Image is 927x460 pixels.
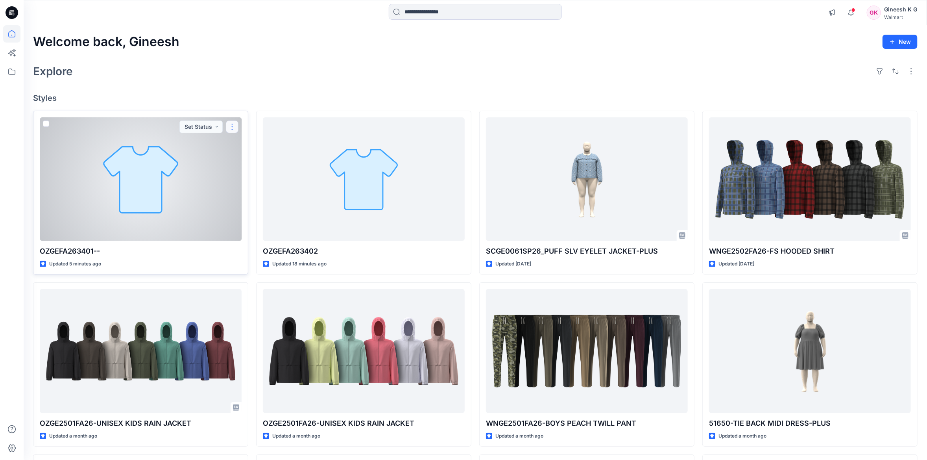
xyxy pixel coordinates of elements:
h2: Explore [33,65,73,78]
button: New [883,35,918,49]
a: OZGE2501FA26-UNISEX KIDS RAIN JACKET [40,289,242,413]
p: SCGE0061SP26_PUFF SLV EYELET JACKET-PLUS [486,246,688,257]
a: OZGEFA263402 [263,117,465,241]
div: GK [867,6,881,20]
p: OZGEFA263401-- [40,246,242,257]
p: WNGE2501FA26-BOYS PEACH TWILL PANT [486,418,688,429]
a: OZGE2501FA26-UNISEX KIDS RAIN JACKET [263,289,465,413]
p: Updated 18 minutes ago [272,260,327,268]
p: OZGE2501FA26-UNISEX KIDS RAIN JACKET [40,418,242,429]
p: Updated [DATE] [495,260,531,268]
p: Updated a month ago [272,432,320,440]
div: Walmart [884,14,917,20]
p: Updated 5 minutes ago [49,260,101,268]
p: Updated a month ago [495,432,543,440]
p: Updated a month ago [718,432,766,440]
p: WNGE2502FA26-FS HOODED SHIRT [709,246,911,257]
div: Gineesh K G [884,5,917,14]
p: OZGEFA263402 [263,246,465,257]
h4: Styles [33,93,918,103]
p: 51650-TIE BACK MIDI DRESS-PLUS [709,418,911,429]
h2: Welcome back, Gineesh [33,35,179,49]
a: 51650-TIE BACK MIDI DRESS-PLUS [709,289,911,413]
a: WNGE2501FA26-BOYS PEACH TWILL PANT [486,289,688,413]
a: WNGE2502FA26-FS HOODED SHIRT [709,117,911,241]
p: Updated a month ago [49,432,97,440]
a: SCGE0061SP26_PUFF SLV EYELET JACKET-PLUS [486,117,688,241]
p: Updated [DATE] [718,260,754,268]
p: OZGE2501FA26-UNISEX KIDS RAIN JACKET [263,418,465,429]
a: OZGEFA263401-- [40,117,242,241]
